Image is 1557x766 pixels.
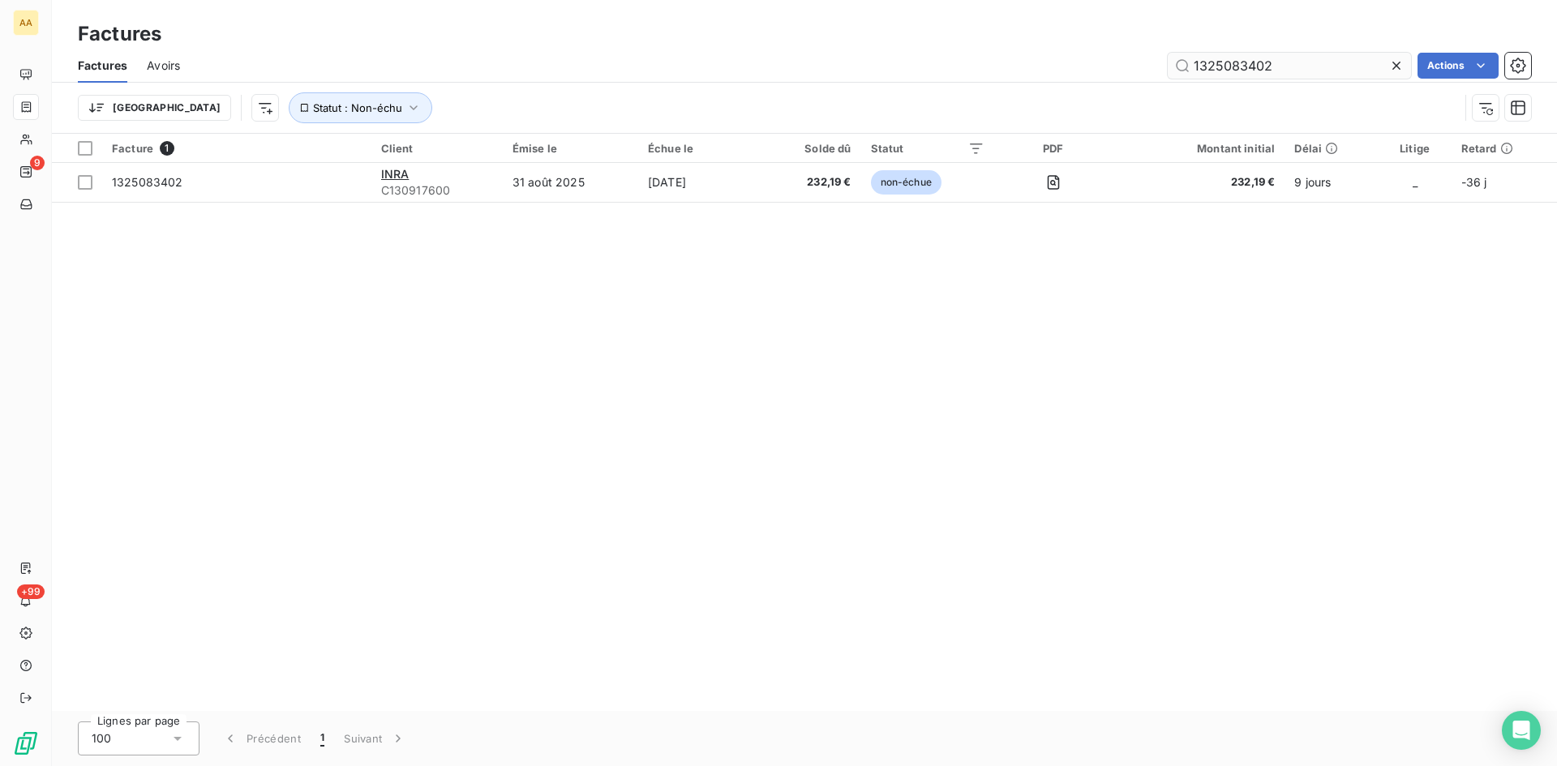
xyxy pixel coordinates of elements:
[1122,174,1276,190] span: 232,19 €
[92,730,111,747] span: 100
[160,141,174,156] span: 1
[871,142,985,155] div: Statut
[320,730,324,747] span: 1
[1388,142,1442,155] div: Litige
[1168,53,1411,79] input: Rechercher
[773,142,851,155] div: Solde dû
[1418,53,1499,79] button: Actions
[1502,711,1541,750] div: Open Intercom Messenger
[289,92,432,123] button: Statut : Non-échu
[78,95,231,121] button: [GEOGRAPHIC_DATA]
[1285,163,1378,202] td: 9 jours
[147,58,180,74] span: Avoirs
[1294,142,1368,155] div: Délai
[1461,175,1487,189] span: -36 j
[334,721,416,755] button: Suivant
[313,101,402,114] span: Statut : Non-échu
[648,142,753,155] div: Échue le
[212,721,311,755] button: Précédent
[871,170,941,195] span: non-échue
[381,142,493,155] div: Client
[78,19,161,49] h3: Factures
[13,730,39,756] img: Logo LeanPay
[773,174,851,190] span: 232,19 €
[30,156,45,170] span: 9
[112,175,183,189] span: 1325083402
[503,163,638,202] td: 31 août 2025
[381,167,410,181] span: INRA
[638,163,763,202] td: [DATE]
[17,584,45,599] span: +99
[513,142,628,155] div: Émise le
[78,58,127,74] span: Factures
[1413,175,1418,189] span: _
[13,10,39,36] div: AA
[381,182,493,199] span: C130917600
[112,142,153,155] span: Facture
[1461,142,1547,155] div: Retard
[1004,142,1101,155] div: PDF
[311,721,334,755] button: 1
[1122,142,1276,155] div: Montant initial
